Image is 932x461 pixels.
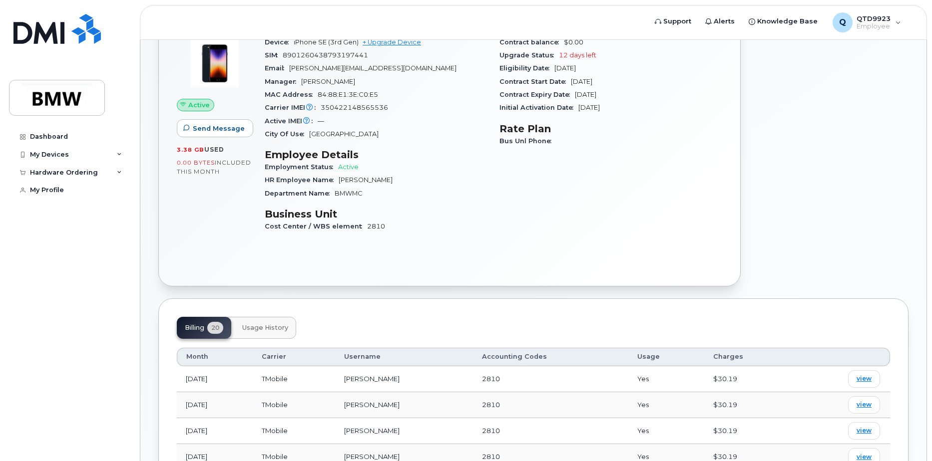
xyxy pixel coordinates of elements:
span: 3.38 GB [177,146,204,153]
span: [GEOGRAPHIC_DATA] [309,130,379,138]
a: Support [648,11,698,31]
span: Carrier IMEI [265,104,321,111]
td: Yes [628,392,704,418]
span: Contract Expiry Date [499,91,575,98]
th: Accounting Codes [473,348,628,366]
img: image20231002-3703462-1angbar.jpeg [185,29,245,89]
span: Contract Start Date [499,78,571,85]
h3: Business Unit [265,208,487,220]
span: 0.00 Bytes [177,159,215,166]
td: [DATE] [177,366,253,392]
th: Usage [628,348,704,366]
span: QTD9923 [857,14,891,22]
span: 2810 [482,427,500,435]
span: 2810 [482,375,500,383]
span: 2810 [482,401,500,409]
span: 12 days left [559,51,596,59]
a: view [848,396,880,414]
span: view [857,400,872,409]
span: [DATE] [571,78,592,85]
div: $30.19 [713,400,785,410]
span: Active IMEI [265,117,318,125]
span: 2810 [367,223,385,230]
span: Alerts [714,16,735,26]
a: view [848,370,880,388]
span: HR Employee Name [265,176,339,184]
td: [PERSON_NAME] [335,392,473,418]
span: Active [188,100,210,110]
span: Usage History [242,324,288,332]
span: Department Name [265,190,335,197]
span: used [204,146,224,153]
span: included this month [177,159,251,175]
span: $0.00 [564,38,583,46]
div: QTD9923 [826,12,908,32]
span: [PERSON_NAME][EMAIL_ADDRESS][DOMAIN_NAME] [289,64,457,72]
td: [DATE] [177,392,253,418]
span: Cost Center / WBS element [265,223,367,230]
span: Support [663,16,691,26]
td: Yes [628,418,704,444]
th: Month [177,348,253,366]
span: [PERSON_NAME] [339,176,393,184]
div: $30.19 [713,374,785,384]
td: TMobile [253,366,335,392]
a: Alerts [698,11,742,31]
span: Contract balance [499,38,564,46]
span: Send Message [193,124,245,133]
span: Manager [265,78,301,85]
h3: Rate Plan [499,123,722,135]
span: BMWMC [335,190,363,197]
span: Employee [857,22,891,30]
span: 8901260438793197441 [283,51,368,59]
span: Email [265,64,289,72]
span: Initial Activation Date [499,104,578,111]
td: [PERSON_NAME] [335,366,473,392]
td: TMobile [253,418,335,444]
td: TMobile [253,392,335,418]
th: Username [335,348,473,366]
span: — [318,117,324,125]
span: [PERSON_NAME] [301,78,355,85]
a: + Upgrade Device [363,38,421,46]
span: Device [265,38,294,46]
h3: Employee Details [265,149,487,161]
span: Q [839,16,846,28]
span: view [857,374,872,383]
a: view [848,422,880,440]
td: Yes [628,366,704,392]
td: [PERSON_NAME] [335,418,473,444]
span: [DATE] [578,104,600,111]
span: Knowledge Base [757,16,818,26]
span: iPhone SE (3rd Gen) [294,38,359,46]
span: 350422148565536 [321,104,388,111]
span: City Of Use [265,130,309,138]
iframe: Messenger Launcher [889,418,925,454]
th: Carrier [253,348,335,366]
a: Knowledge Base [742,11,825,31]
span: SIM [265,51,283,59]
span: Bus Unl Phone [499,137,556,145]
th: Charges [704,348,794,366]
span: 2810 [482,453,500,461]
div: $30.19 [713,426,785,436]
span: [DATE] [575,91,596,98]
button: Send Message [177,119,253,137]
span: MAC Address [265,91,318,98]
span: [DATE] [554,64,576,72]
span: 84:88:E1:3E:C0:E5 [318,91,378,98]
span: Eligibility Date [499,64,554,72]
span: Active [338,163,359,171]
td: [DATE] [177,418,253,444]
span: view [857,426,872,435]
span: Upgrade Status [499,51,559,59]
span: Employment Status [265,163,338,171]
